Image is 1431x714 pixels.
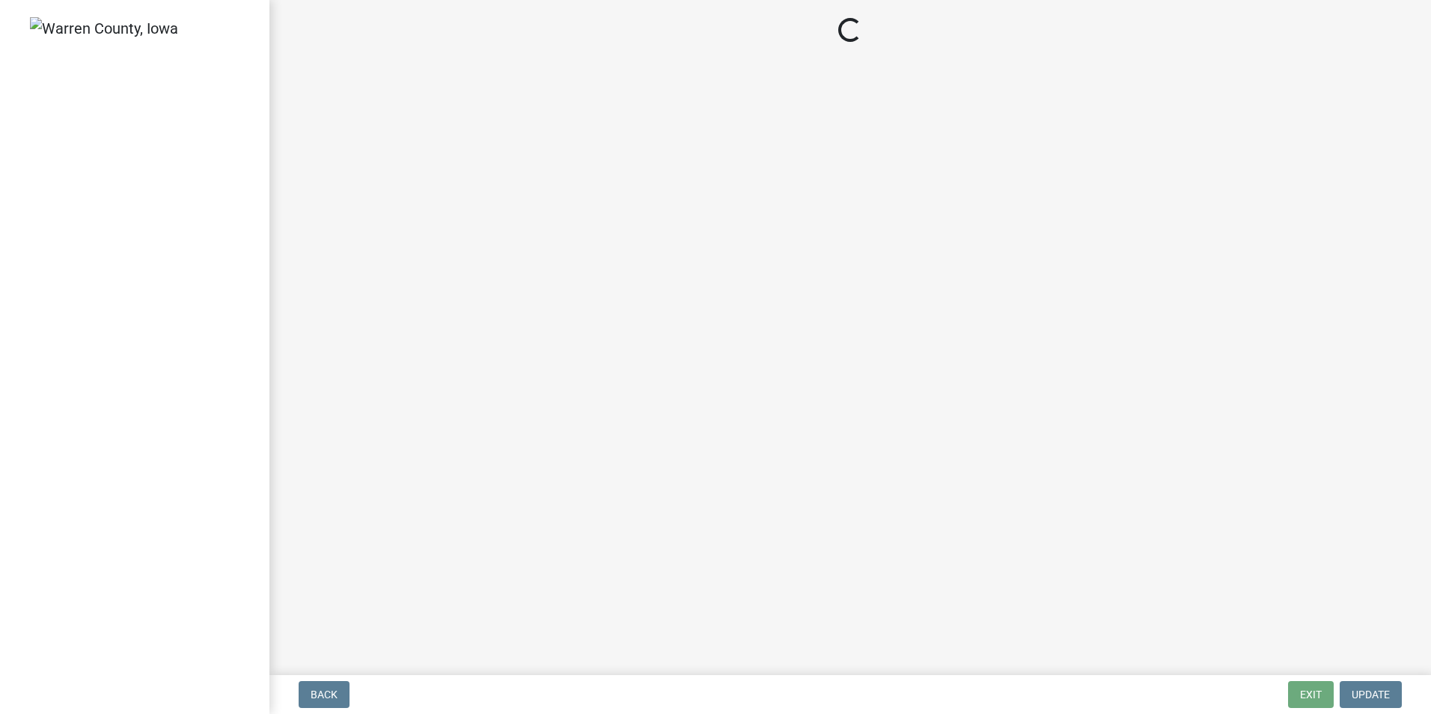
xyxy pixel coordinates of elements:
[1352,689,1390,701] span: Update
[1340,681,1402,708] button: Update
[30,17,178,40] img: Warren County, Iowa
[1288,681,1334,708] button: Exit
[311,689,338,701] span: Back
[299,681,350,708] button: Back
